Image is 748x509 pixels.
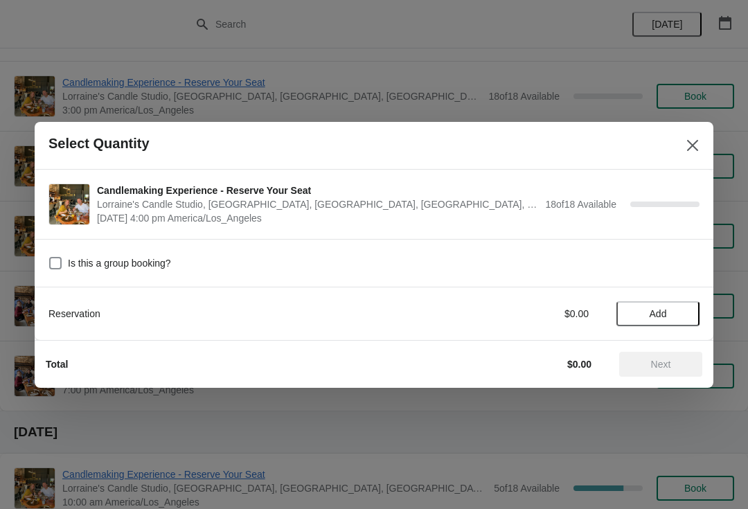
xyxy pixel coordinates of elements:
[97,197,538,211] span: Lorraine's Candle Studio, [GEOGRAPHIC_DATA], [GEOGRAPHIC_DATA], [GEOGRAPHIC_DATA], [GEOGRAPHIC_DATA]
[97,184,538,197] span: Candlemaking Experience - Reserve Your Seat
[567,359,591,370] strong: $0.00
[68,256,171,270] span: Is this a group booking?
[97,211,538,225] span: [DATE] 4:00 pm America/Los_Angeles
[48,136,150,152] h2: Select Quantity
[49,184,89,224] img: Candlemaking Experience - Reserve Your Seat | Lorraine's Candle Studio, Market Street, Pacific Be...
[545,199,616,210] span: 18 of 18 Available
[616,301,700,326] button: Add
[48,307,433,321] div: Reservation
[461,307,589,321] div: $0.00
[46,359,68,370] strong: Total
[650,308,667,319] span: Add
[680,133,705,158] button: Close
